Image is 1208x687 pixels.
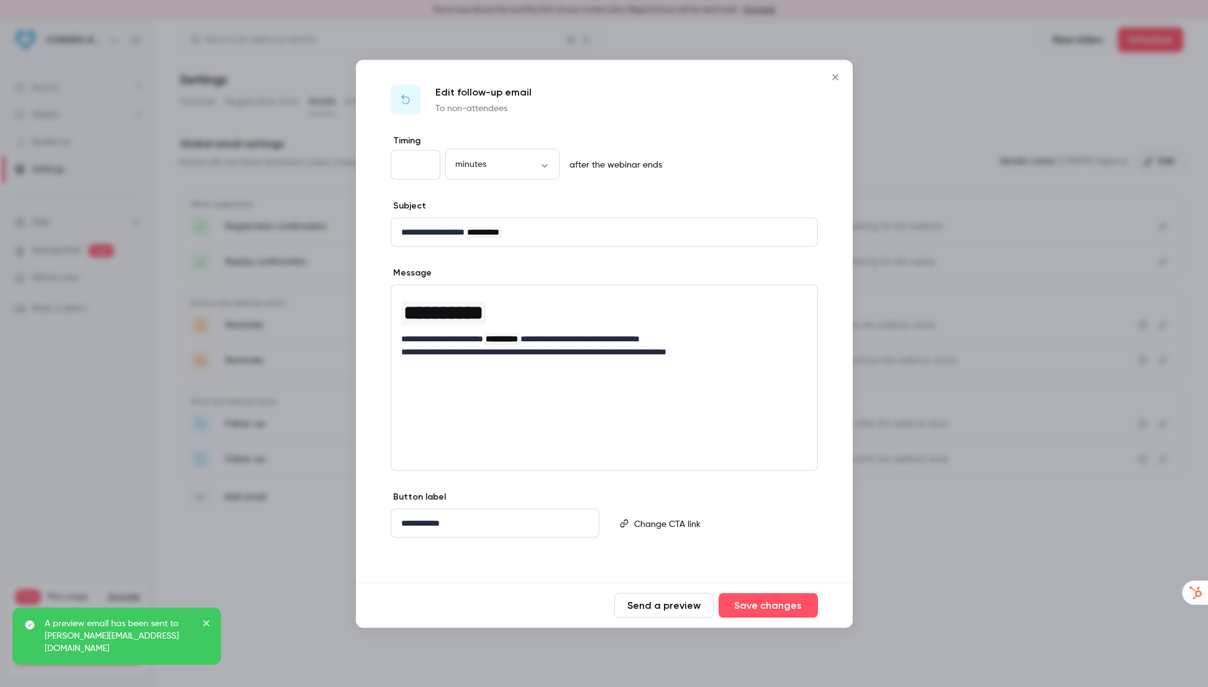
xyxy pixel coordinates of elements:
[823,65,848,89] button: Close
[391,490,446,503] label: Button label
[391,285,817,366] div: editor
[391,199,426,212] label: Subject
[445,158,560,171] div: minutes
[614,593,714,617] button: Send a preview
[45,617,194,655] p: A preview email has been sent to [PERSON_NAME][EMAIL_ADDRESS][DOMAIN_NAME]
[391,266,432,279] label: Message
[719,593,818,617] button: Save changes
[565,158,662,171] p: after the webinar ends
[391,218,817,246] div: editor
[202,617,211,632] button: close
[435,84,532,99] p: Edit follow-up email
[629,509,817,537] div: editor
[435,102,532,114] p: To non-attendees
[391,134,818,146] label: Timing
[391,509,599,537] div: editor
